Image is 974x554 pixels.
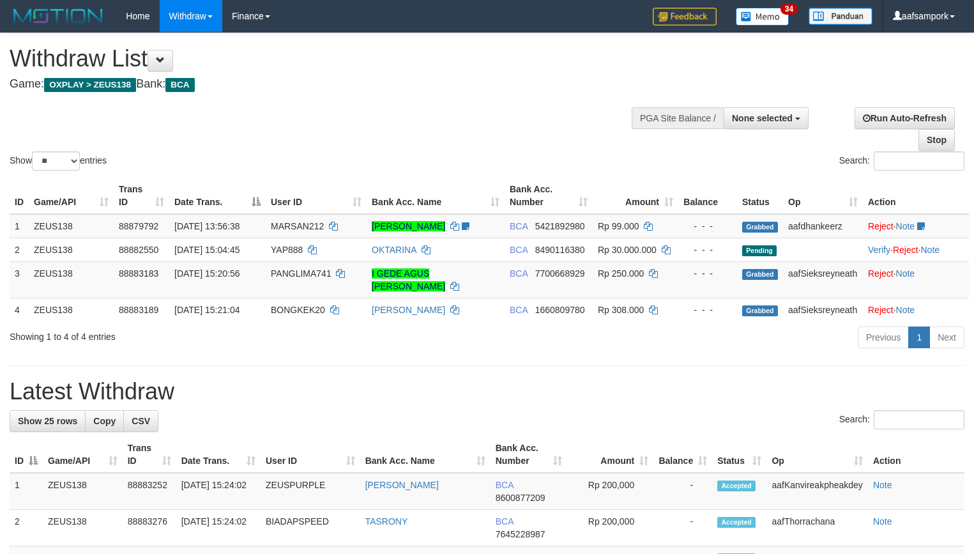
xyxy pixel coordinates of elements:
a: CSV [123,410,158,432]
td: 2 [10,510,43,546]
th: Balance [678,178,737,214]
th: Action [868,436,964,473]
a: Show 25 rows [10,410,86,432]
span: BCA [510,268,528,279]
div: - - - [683,243,732,256]
th: ID [10,178,29,214]
td: 1 [10,214,29,238]
span: Copy 8490116380 to clipboard [535,245,585,255]
th: User ID: activate to sort column ascending [266,178,367,214]
td: 88883252 [123,473,176,510]
span: 88882550 [119,245,158,255]
span: Grabbed [742,222,778,233]
div: - - - [683,304,732,316]
span: Grabbed [742,305,778,316]
span: BCA [496,516,514,527]
td: BIADAPSPEED [261,510,360,546]
td: aafdhankeerz [783,214,863,238]
span: 88879792 [119,221,158,231]
span: 88883189 [119,305,158,315]
img: panduan.png [809,8,872,25]
th: Amount: activate to sort column ascending [593,178,678,214]
span: Copy 7645228987 to clipboard [496,529,545,539]
td: 4 [10,298,29,321]
a: Reject [893,245,918,255]
a: Note [896,305,915,315]
span: Accepted [717,481,756,491]
input: Search: [874,151,964,171]
a: I GEDE AGUS [PERSON_NAME] [372,268,445,291]
a: Note [920,245,940,255]
td: aafKanvireakpheakdey [766,473,867,510]
a: Reject [868,268,894,279]
span: 34 [780,3,798,15]
span: Copy 8600877209 to clipboard [496,493,545,503]
img: Feedback.jpg [653,8,717,26]
span: Grabbed [742,269,778,280]
input: Search: [874,410,964,429]
a: Run Auto-Refresh [855,107,955,129]
td: [DATE] 15:24:02 [176,473,261,510]
span: Copy 5421892980 to clipboard [535,221,585,231]
th: ID: activate to sort column descending [10,436,43,473]
th: Amount: activate to sort column ascending [567,436,653,473]
div: - - - [683,220,732,233]
span: BCA [510,305,528,315]
span: None selected [732,113,793,123]
span: BCA [510,221,528,231]
a: [PERSON_NAME] [372,305,445,315]
th: User ID: activate to sort column ascending [261,436,360,473]
th: Op: activate to sort column ascending [783,178,863,214]
span: Copy 7700668929 to clipboard [535,268,585,279]
span: Show 25 rows [18,416,77,426]
a: [PERSON_NAME] [372,221,445,231]
span: Rp 30.000.000 [598,245,657,255]
h4: Game: Bank: [10,78,637,91]
span: CSV [132,416,150,426]
td: aafSieksreyneath [783,261,863,298]
td: [DATE] 15:24:02 [176,510,261,546]
a: OKTARINA [372,245,416,255]
th: Date Trans.: activate to sort column descending [169,178,266,214]
td: 1 [10,473,43,510]
a: Verify [868,245,890,255]
span: BCA [496,480,514,490]
span: BONGKEK20 [271,305,325,315]
span: PANGLIMA741 [271,268,331,279]
label: Search: [839,151,964,171]
span: Pending [742,245,777,256]
td: · [863,214,969,238]
td: ZEUS138 [29,238,114,261]
th: Op: activate to sort column ascending [766,436,867,473]
a: Note [873,480,892,490]
select: Showentries [32,151,80,171]
img: MOTION_logo.png [10,6,107,26]
span: OXPLAY > ZEUS138 [44,78,136,92]
th: Bank Acc. Number: activate to sort column ascending [505,178,593,214]
button: None selected [724,107,809,129]
span: Accepted [717,517,756,528]
a: Note [896,221,915,231]
th: Date Trans.: activate to sort column ascending [176,436,261,473]
td: Rp 200,000 [567,473,653,510]
a: Next [929,327,964,348]
td: 2 [10,238,29,261]
th: Balance: activate to sort column ascending [653,436,712,473]
h1: Withdraw List [10,46,637,72]
td: ZEUSPURPLE [261,473,360,510]
span: BCA [510,245,528,255]
span: 88883183 [119,268,158,279]
td: aafThorrachana [766,510,867,546]
span: Rp 250.000 [598,268,644,279]
span: [DATE] 15:20:56 [174,268,240,279]
th: Status [737,178,783,214]
a: Reject [868,221,894,231]
td: · [863,298,969,321]
div: Showing 1 to 4 of 4 entries [10,325,396,343]
label: Show entries [10,151,107,171]
a: Note [873,516,892,527]
td: · · [863,238,969,261]
td: ZEUS138 [43,510,123,546]
th: Game/API: activate to sort column ascending [43,436,123,473]
span: [DATE] 15:21:04 [174,305,240,315]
